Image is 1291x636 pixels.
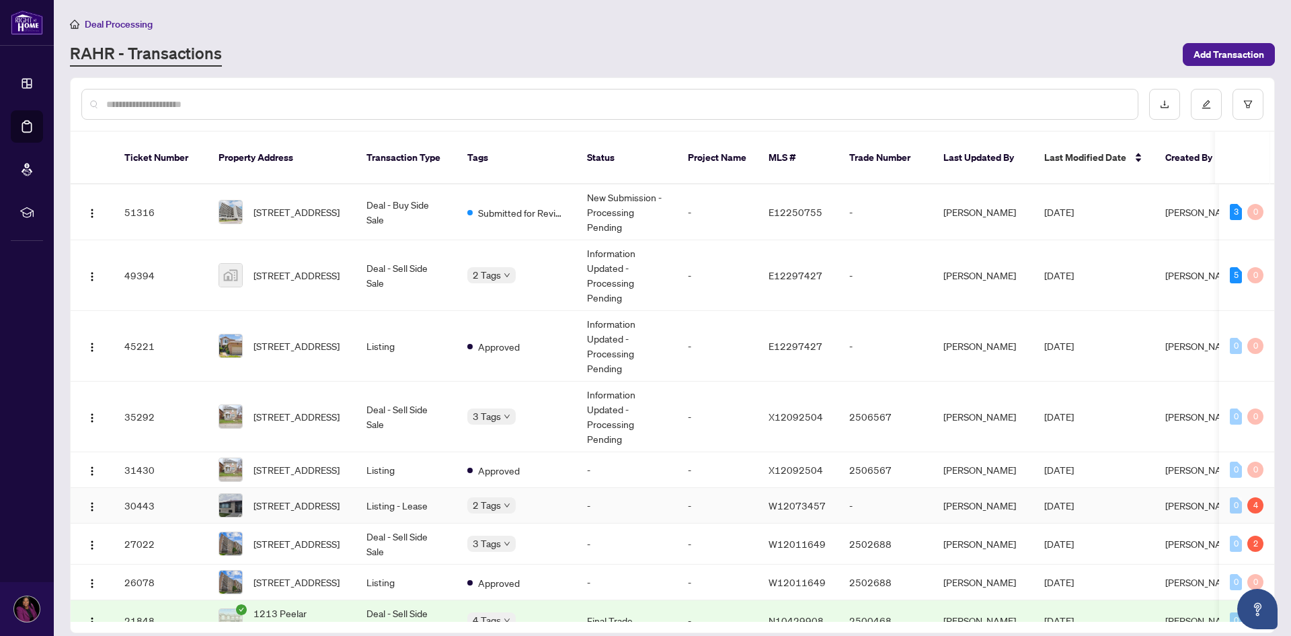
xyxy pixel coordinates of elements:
span: Add Transaction [1194,44,1264,65]
img: logo [11,10,43,35]
img: Logo [87,271,97,282]
th: Status [576,132,677,184]
td: 26078 [114,565,208,600]
img: Logo [87,466,97,476]
button: Logo [81,406,103,427]
span: [PERSON_NAME] [1165,499,1238,511]
div: 4 [1247,497,1263,514]
span: Last Modified Date [1044,150,1126,165]
span: [STREET_ADDRESS] [253,536,340,551]
td: 2502688 [838,524,933,565]
button: Logo [81,459,103,481]
span: W12073457 [769,499,826,511]
td: Deal - Sell Side Sale [356,382,457,452]
td: [PERSON_NAME] [933,488,1033,524]
td: 31430 [114,452,208,488]
img: Logo [87,501,97,512]
td: - [677,184,758,240]
span: [DATE] [1044,614,1074,627]
td: Deal - Sell Side Sale [356,524,457,565]
td: - [838,488,933,524]
button: Logo [81,610,103,631]
button: Logo [81,495,103,516]
span: [PERSON_NAME] [1165,576,1238,588]
span: down [504,617,510,624]
span: 1213 Peelar [STREET_ADDRESS] [253,606,345,635]
img: Logo [87,540,97,551]
span: down [504,272,510,279]
button: Logo [81,533,103,555]
td: Deal - Buy Side Sale [356,184,457,240]
span: Approved [478,575,520,590]
button: Logo [81,201,103,223]
button: filter [1233,89,1263,120]
img: Logo [87,208,97,219]
span: check-circle [236,604,247,615]
img: thumbnail-img [219,264,242,287]
div: 0 [1230,612,1242,629]
div: 0 [1230,338,1242,354]
span: [STREET_ADDRESS] [253,575,340,590]
span: down [504,413,510,420]
td: Listing [356,452,457,488]
span: [PERSON_NAME] [1165,538,1238,550]
span: [DATE] [1044,206,1074,218]
td: - [677,240,758,311]
span: 2 Tags [473,267,501,283]
button: Add Transaction [1183,43,1275,66]
img: thumbnail-img [219,334,242,357]
td: [PERSON_NAME] [933,565,1033,600]
td: 51316 [114,184,208,240]
span: Submitted for Review [478,205,565,220]
span: [DATE] [1044,269,1074,281]
span: Approved [478,463,520,478]
td: - [677,488,758,524]
td: 35292 [114,382,208,452]
td: Information Updated - Processing Pending [576,311,677,382]
td: Listing [356,311,457,382]
img: Logo [87,342,97,353]
span: filter [1243,100,1253,109]
th: Ticket Number [114,132,208,184]
td: [PERSON_NAME] [933,311,1033,382]
div: 0 [1247,267,1263,283]
img: Profile Icon [14,596,40,622]
div: 0 [1247,338,1263,354]
td: 30443 [114,488,208,524]
div: 0 [1230,536,1242,552]
td: Information Updated - Processing Pending [576,240,677,311]
td: - [838,240,933,311]
td: - [677,452,758,488]
img: Logo [87,616,97,627]
span: down [504,502,510,509]
img: thumbnail-img [219,458,242,481]
span: 2 Tags [473,497,501,513]
span: [PERSON_NAME] [1165,269,1238,281]
span: E12250755 [769,206,822,218]
span: [STREET_ADDRESS] [253,205,340,219]
td: - [576,524,677,565]
td: Listing - Lease [356,488,457,524]
button: edit [1191,89,1222,120]
td: [PERSON_NAME] [933,382,1033,452]
div: 2 [1247,536,1263,552]
div: 5 [1230,267,1242,283]
span: X12092504 [769,411,823,423]
span: [STREET_ADDRESS] [253,339,340,353]
td: - [677,524,758,565]
td: 27022 [114,524,208,565]
img: Logo [87,413,97,423]
th: Transaction Type [356,132,457,184]
span: [DATE] [1044,576,1074,588]
span: [PERSON_NAME] [1165,206,1238,218]
td: - [576,565,677,600]
div: 0 [1247,574,1263,590]
img: thumbnail-img [219,201,242,223]
div: 0 [1247,409,1263,425]
span: 3 Tags [473,536,501,551]
div: 0 [1230,462,1242,478]
td: - [576,488,677,524]
td: - [838,311,933,382]
span: down [504,540,510,547]
td: 49394 [114,240,208,311]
